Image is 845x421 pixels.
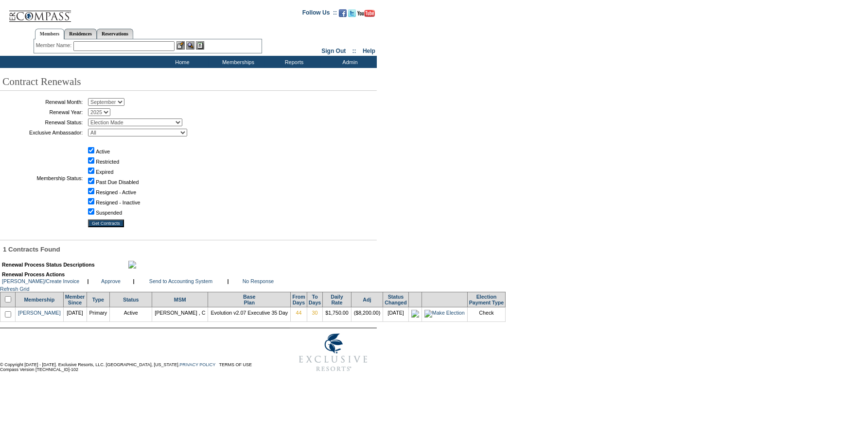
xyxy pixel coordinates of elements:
[2,271,65,277] b: Renewal Process Actions
[35,29,65,39] a: Members
[36,41,73,50] div: Member Name:
[323,307,351,321] td: $1,750.00
[92,297,104,303] a: Type
[2,98,83,106] td: Renewal Month:
[467,307,505,321] td: Check
[2,278,79,284] a: [PERSON_NAME]/Create Invoice
[152,307,208,321] td: [PERSON_NAME] , C
[2,139,83,217] td: Membership Status:
[307,307,322,321] td: 30
[339,9,347,17] img: Become our fan on Facebook
[2,118,83,126] td: Renewal Status:
[3,246,60,253] span: 1 Contracts Found
[357,12,375,18] a: Subscribe to our YouTube Channel
[357,10,375,17] img: Subscribe to our YouTube Channel
[133,278,135,284] b: |
[2,262,95,268] b: Renewal Process Status Descriptions
[96,169,113,175] label: Expired
[290,328,377,377] img: Exclusive Resorts
[64,29,97,39] a: Residences
[149,278,212,284] a: Send to Accounting System
[96,149,110,154] label: Active
[128,261,136,269] img: maximize.gif
[383,307,409,321] td: [DATE]
[321,48,346,54] a: Sign Out
[97,29,133,39] a: Reservations
[228,278,229,284] b: |
[101,278,121,284] a: Approve
[96,159,119,165] label: Restricted
[209,56,265,68] td: Memberships
[208,307,291,321] td: Evolution v2.07 Executive 35 Day
[411,310,419,318] img: icon_electionmade.gif
[219,362,252,367] a: TERMS OF USE
[87,307,110,321] td: Primary
[351,307,383,321] td: ($8,200.00)
[96,210,122,216] label: Suspended
[153,56,209,68] td: Home
[2,129,83,136] td: Exclusive Ambassador:
[88,278,89,284] b: |
[88,219,124,227] input: Get Contracts
[174,297,186,303] a: MSM
[348,9,356,17] img: Follow us on Twitter
[385,294,407,305] a: StatusChanged
[179,362,215,367] a: PRIVACY POLICY
[309,294,321,305] a: ToDays
[18,310,61,316] a: [PERSON_NAME]
[339,12,347,18] a: Become our fan on Facebook
[2,108,83,116] td: Renewal Year:
[110,307,152,321] td: Active
[63,307,87,321] td: [DATE]
[96,200,140,205] label: Resigned - Inactive
[96,179,139,185] label: Past Due Disabled
[469,294,504,305] a: ElectionPayment Type
[8,2,71,22] img: Compass Home
[65,294,85,305] a: MemberSince
[292,294,305,305] a: FromDays
[243,294,255,305] a: BasePlan
[186,41,194,50] img: View
[363,297,371,303] a: Adj
[302,8,337,20] td: Follow Us ::
[352,48,356,54] span: ::
[321,56,377,68] td: Admin
[24,297,54,303] a: Membership
[291,307,307,321] td: 44
[265,56,321,68] td: Reports
[243,278,274,284] a: No Response
[196,41,204,50] img: Reservations
[3,298,13,303] span: Select/Deselect All
[123,297,139,303] a: Status
[96,189,136,195] label: Resigned - Active
[176,41,185,50] img: b_edit.gif
[363,48,375,54] a: Help
[348,12,356,18] a: Follow us on Twitter
[331,294,343,305] a: DailyRate
[424,310,465,318] img: Make Election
